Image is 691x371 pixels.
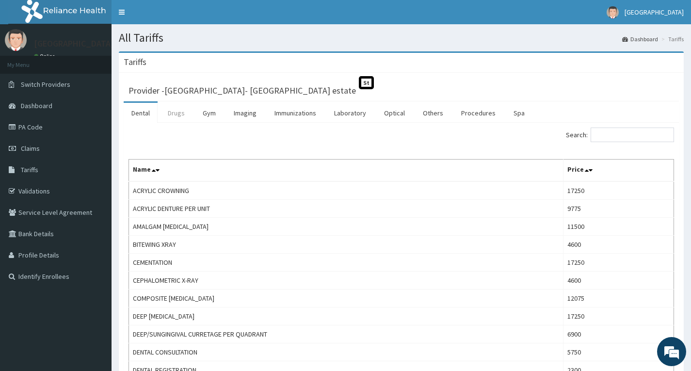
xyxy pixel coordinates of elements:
[129,181,563,200] td: ACRYLIC CROWNING
[267,103,324,123] a: Immunizations
[563,200,674,218] td: 9775
[21,80,70,89] span: Switch Providers
[195,103,224,123] a: Gym
[21,165,38,174] span: Tariffs
[563,218,674,236] td: 11500
[129,160,563,182] th: Name
[129,200,563,218] td: ACRYLIC DENTURE PER UNIT
[129,218,563,236] td: AMALGAM [MEDICAL_DATA]
[129,307,563,325] td: DEEP [MEDICAL_DATA]
[129,290,563,307] td: COMPOSITE [MEDICAL_DATA]
[563,181,674,200] td: 17250
[326,103,374,123] a: Laboratory
[376,103,413,123] a: Optical
[506,103,532,123] a: Spa
[21,144,40,153] span: Claims
[226,103,264,123] a: Imaging
[359,76,374,89] span: St
[21,101,52,110] span: Dashboard
[563,307,674,325] td: 17250
[591,128,674,142] input: Search:
[659,35,684,43] li: Tariffs
[129,343,563,361] td: DENTAL CONSULTATION
[129,236,563,254] td: BITEWING XRAY
[563,343,674,361] td: 5750
[124,103,158,123] a: Dental
[622,35,658,43] a: Dashboard
[415,103,451,123] a: Others
[124,58,146,66] h3: Tariffs
[129,254,563,272] td: CEMENTATION
[453,103,503,123] a: Procedures
[129,325,563,343] td: DEEP/SUNGINGIVAL CURRETAGE PER QUADRANT
[563,254,674,272] td: 17250
[607,6,619,18] img: User Image
[119,32,684,44] h1: All Tariffs
[129,272,563,290] td: CEPHALOMETRIC X-RAY
[625,8,684,16] span: [GEOGRAPHIC_DATA]
[34,53,57,60] a: Online
[563,272,674,290] td: 4600
[34,39,114,48] p: [GEOGRAPHIC_DATA]
[563,325,674,343] td: 6900
[5,29,27,51] img: User Image
[563,236,674,254] td: 4600
[563,290,674,307] td: 12075
[160,103,193,123] a: Drugs
[566,128,674,142] label: Search:
[563,160,674,182] th: Price
[129,86,356,95] h3: Provider - [GEOGRAPHIC_DATA]- [GEOGRAPHIC_DATA] estate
